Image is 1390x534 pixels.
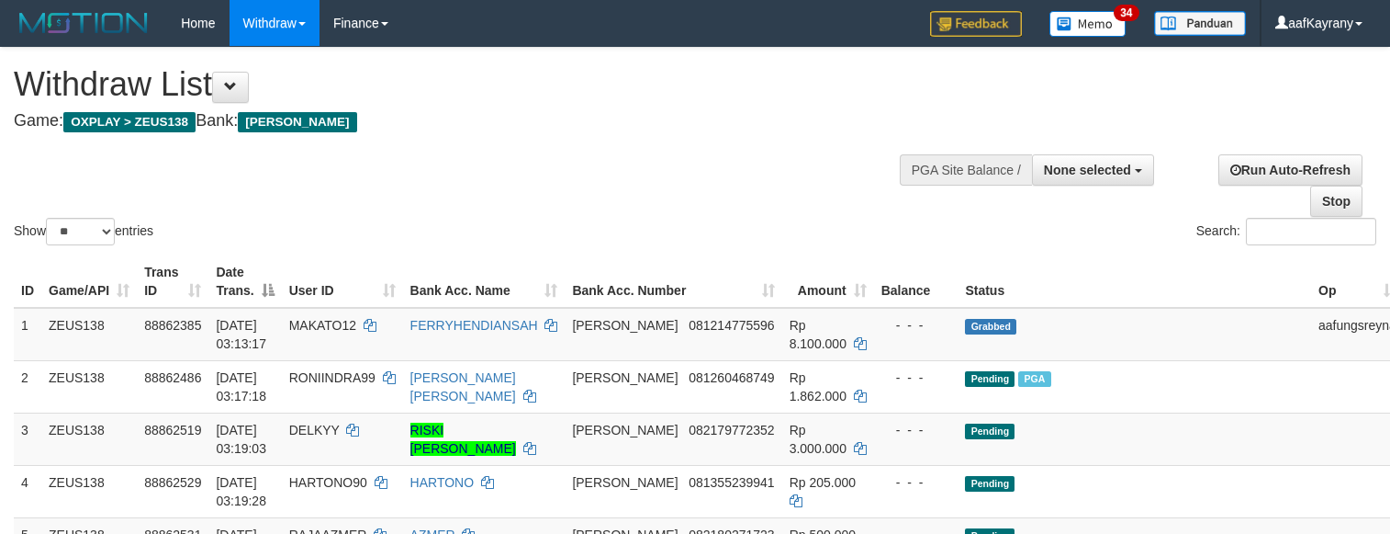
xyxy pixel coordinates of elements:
span: OXPLAY > ZEUS138 [63,112,196,132]
a: RISKI [PERSON_NAME] [410,423,516,456]
span: HARTONO90 [289,475,367,490]
th: User ID: activate to sort column ascending [282,256,403,308]
span: Grabbed [965,319,1016,335]
a: Run Auto-Refresh [1218,154,1362,186]
td: 1 [14,308,41,361]
span: [PERSON_NAME] [572,475,678,490]
span: 34 [1114,5,1138,21]
span: Rp 205.000 [790,475,856,490]
span: Copy 081214775596 to clipboard [689,318,774,333]
div: - - - [881,473,951,492]
label: Search: [1196,218,1376,245]
td: 4 [14,465,41,517]
img: Button%20Memo.svg [1049,11,1127,37]
img: Feedback.jpg [930,11,1022,37]
td: 2 [14,360,41,413]
span: Copy 081260468749 to clipboard [689,370,774,385]
input: Search: [1246,218,1376,245]
th: Status [958,256,1311,308]
span: 88862529 [144,475,201,490]
span: [PERSON_NAME] [572,370,678,385]
span: [PERSON_NAME] [572,318,678,333]
span: Rp 8.100.000 [790,318,846,351]
td: ZEUS138 [41,413,137,465]
a: FERRYHENDIANSAH [410,318,538,333]
span: DELKYY [289,423,340,437]
span: Copy 082179772352 to clipboard [689,423,774,437]
span: Copy 081355239941 to clipboard [689,475,774,490]
a: [PERSON_NAME] [PERSON_NAME] [410,370,516,403]
span: 88862486 [144,370,201,385]
span: Pending [965,371,1014,387]
span: Marked by aafkaynarin [1018,371,1050,387]
th: Bank Acc. Name: activate to sort column ascending [403,256,566,308]
div: - - - [881,421,951,439]
td: 3 [14,413,41,465]
span: [DATE] 03:19:28 [216,475,266,508]
span: [DATE] 03:19:03 [216,423,266,456]
span: 88862519 [144,423,201,437]
span: Pending [965,476,1014,492]
span: [DATE] 03:13:17 [216,318,266,351]
td: ZEUS138 [41,465,137,517]
span: 88862385 [144,318,201,333]
span: [DATE] 03:17:18 [216,370,266,403]
div: PGA Site Balance / [900,154,1032,186]
span: [PERSON_NAME] [572,423,678,437]
a: HARTONO [410,475,475,490]
th: Balance [874,256,958,308]
th: Game/API: activate to sort column ascending [41,256,137,308]
th: Bank Acc. Number: activate to sort column ascending [565,256,781,308]
button: None selected [1032,154,1154,186]
span: MAKATO12 [289,318,356,333]
div: - - - [881,316,951,335]
span: Rp 1.862.000 [790,370,846,403]
th: Trans ID: activate to sort column ascending [137,256,208,308]
h4: Game: Bank: [14,112,908,131]
span: RONIINDRA99 [289,370,376,385]
span: None selected [1044,163,1131,177]
span: Pending [965,424,1014,439]
label: Show entries [14,218,153,245]
img: MOTION_logo.png [14,9,153,37]
span: [PERSON_NAME] [238,112,356,132]
td: ZEUS138 [41,308,137,361]
img: panduan.png [1154,11,1246,36]
a: Stop [1310,186,1362,217]
select: Showentries [46,218,115,245]
h1: Withdraw List [14,66,908,103]
div: - - - [881,369,951,387]
span: Rp 3.000.000 [790,423,846,456]
th: Date Trans.: activate to sort column descending [208,256,281,308]
th: Amount: activate to sort column ascending [782,256,874,308]
td: ZEUS138 [41,360,137,413]
th: ID [14,256,41,308]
